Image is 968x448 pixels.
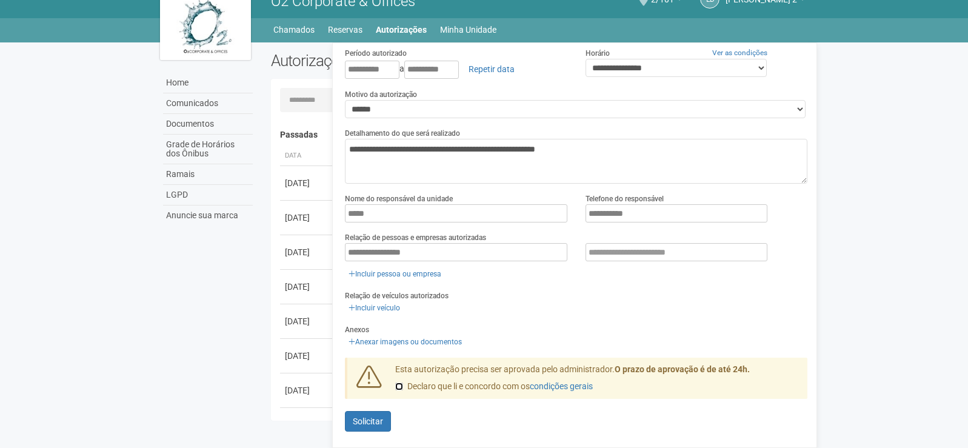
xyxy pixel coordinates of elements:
a: Home [163,73,253,93]
h4: Passadas [280,130,799,139]
a: Ver as condições [712,48,767,57]
label: Período autorizado [345,48,407,59]
div: a [345,59,567,79]
div: [DATE] [285,281,330,293]
a: LGPD [163,185,253,206]
a: Grade de Horários dos Ônibus [163,135,253,164]
label: Relação de pessoas e empresas autorizadas [345,232,486,243]
label: Motivo da autorização [345,89,417,100]
a: Comunicados [163,93,253,114]
div: [DATE] [285,212,330,224]
strong: O prazo de aprovação é de até 24h. [615,364,750,374]
label: Telefone do responsável [586,193,664,204]
span: Solicitar [353,416,383,426]
button: Solicitar [345,411,391,432]
div: [DATE] [285,177,330,189]
div: [DATE] [285,246,330,258]
a: Anuncie sua marca [163,206,253,226]
a: Reservas [328,21,362,38]
a: Incluir pessoa ou empresa [345,267,445,281]
div: [DATE] [285,384,330,396]
label: Relação de veículos autorizados [345,290,449,301]
a: Minha Unidade [440,21,496,38]
label: Nome do responsável da unidade [345,193,453,204]
label: Anexos [345,324,369,335]
h2: Autorizações [271,52,530,70]
th: Data [280,146,335,166]
a: Anexar imagens ou documentos [345,335,466,349]
a: Chamados [273,21,315,38]
label: Detalhamento do que será realizado [345,128,460,139]
a: Autorizações [376,21,427,38]
a: Repetir data [461,59,522,79]
div: [DATE] [285,350,330,362]
a: Documentos [163,114,253,135]
div: Esta autorização precisa ser aprovada pelo administrador. [386,364,808,399]
label: Horário [586,48,610,59]
a: Ramais [163,164,253,185]
label: Declaro que li e concordo com os [395,381,593,393]
a: Incluir veículo [345,301,404,315]
div: [DATE] [285,315,330,327]
a: condições gerais [530,381,593,391]
input: Declaro que li e concordo com oscondições gerais [395,383,403,390]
